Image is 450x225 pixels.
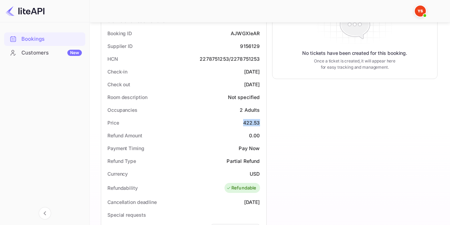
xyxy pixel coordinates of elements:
[107,30,132,37] div: Booking ID
[4,32,85,46] div: Bookings
[249,132,260,139] div: 0.00
[311,58,399,70] p: Once a ticket is created, it will appear here for easy tracking and management.
[240,106,260,114] div: 2 Adults
[4,46,85,59] a: CustomersNew
[200,55,260,62] div: 2278751253/2278751253
[107,81,130,88] div: Check out
[107,55,118,62] div: HCN
[39,207,51,219] button: Collapse navigation
[240,42,260,50] div: 9156129
[21,35,82,43] div: Bookings
[107,145,144,152] div: Payment Timing
[107,170,128,177] div: Currency
[107,157,136,165] div: Refund Type
[67,50,82,56] div: New
[239,145,260,152] div: Pay Now
[4,46,85,60] div: CustomersNew
[244,81,260,88] div: [DATE]
[107,132,142,139] div: Refund Amount
[415,6,426,17] img: Yandex Support
[243,119,260,126] div: 422.53
[250,170,260,177] div: USD
[228,94,260,101] div: Not specified
[107,94,147,101] div: Room description
[244,198,260,206] div: [DATE]
[6,6,45,17] img: LiteAPI logo
[107,198,157,206] div: Cancellation deadline
[244,68,260,75] div: [DATE]
[107,42,133,50] div: Supplier ID
[21,49,82,57] div: Customers
[107,106,137,114] div: Occupancies
[302,50,407,57] p: No tickets have been created for this booking.
[107,119,119,126] div: Price
[226,185,257,192] div: Refundable
[227,157,260,165] div: Partial Refund
[107,184,138,192] div: Refundability
[107,68,127,75] div: Check-in
[4,32,85,45] a: Bookings
[231,30,260,37] div: AJWGXleAR
[107,211,146,218] div: Special requests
